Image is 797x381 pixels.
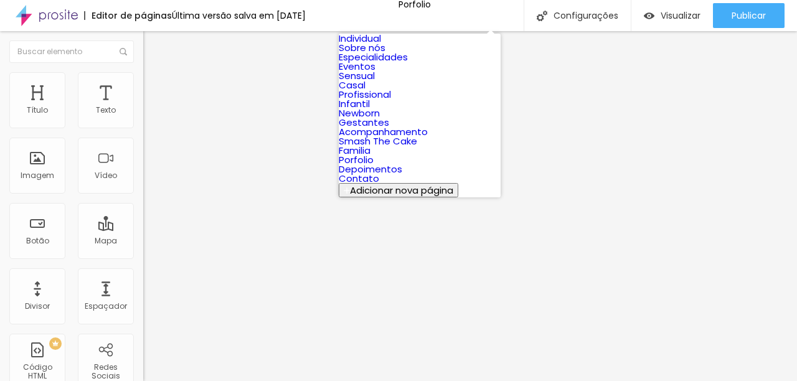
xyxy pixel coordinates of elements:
button: Adicionar nova página [339,183,458,197]
div: Vídeo [95,171,117,180]
a: Newborn [339,106,380,120]
div: Editor de páginas [84,11,172,20]
div: Última versão salva em [DATE] [172,11,306,20]
a: Familia [339,144,370,157]
input: Buscar elemento [9,40,134,63]
div: Botão [26,237,49,245]
a: Gestantes [339,116,389,129]
span: Publicar [732,11,766,21]
a: Sobre nós [339,41,385,54]
a: Smash The Cake [339,134,417,148]
img: view-1.svg [644,11,654,21]
a: Profissional [339,88,391,101]
a: Sensual [339,69,375,82]
div: Código HTML [12,363,62,381]
a: Individual [339,32,381,45]
iframe: Editor [143,31,797,381]
a: Depoimentos [339,162,402,176]
a: Contato [339,172,379,185]
a: Acompanhamento [339,125,428,138]
img: Icone [537,11,547,21]
div: Divisor [25,302,50,311]
div: Redes Sociais [81,363,130,381]
button: Publicar [713,3,785,28]
span: Visualizar [661,11,700,21]
div: Título [27,106,48,115]
div: Mapa [95,237,117,245]
div: Imagem [21,171,54,180]
a: Infantil [339,97,370,110]
div: Texto [96,106,116,115]
button: Visualizar [631,3,713,28]
img: Icone [120,48,127,55]
a: Especialidades [339,50,408,63]
span: Adicionar nova página [350,184,453,197]
div: Espaçador [85,302,127,311]
a: Porfolio [339,153,374,166]
a: Eventos [339,60,375,73]
a: Casal [339,78,365,92]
